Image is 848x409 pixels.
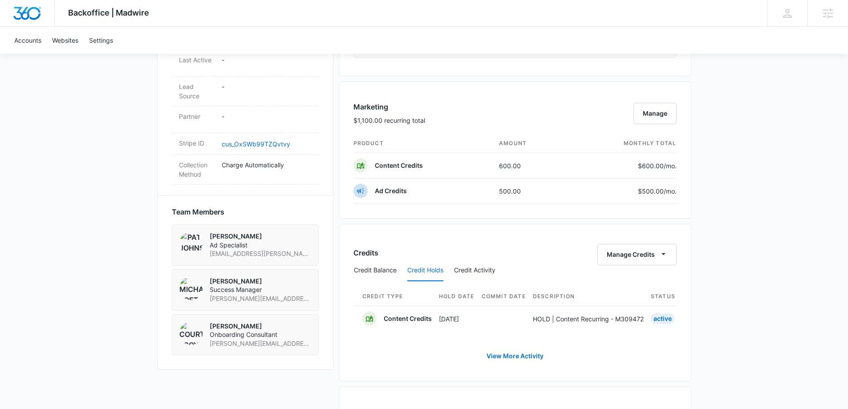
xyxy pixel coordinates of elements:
a: Accounts [9,27,47,54]
td: 600.00 [492,153,568,178]
span: Backoffice | Madwire [68,8,149,17]
span: Status [651,292,675,300]
img: Courtney Coy [179,322,203,345]
button: Manage [633,103,677,124]
a: View More Activity [478,345,552,367]
span: Hold Date [439,292,475,300]
div: Last Active- [172,50,319,77]
span: Success Manager [210,285,311,294]
p: $500.00 [635,186,677,196]
a: Websites [47,27,84,54]
p: Content Credits [375,161,423,170]
dt: Partner [179,112,215,121]
span: [PERSON_NAME][EMAIL_ADDRESS][PERSON_NAME][DOMAIN_NAME] [210,294,311,303]
span: Ad Specialist [210,241,311,250]
dt: Stripe ID [179,138,215,148]
span: Team Members [172,207,224,217]
p: [DATE] [439,314,475,324]
span: Description [533,292,644,300]
p: [PERSON_NAME] [210,277,311,286]
a: cus_OxSWb99TZQvtvy [222,140,290,148]
button: Credit Balance [354,260,397,281]
span: Credit Type [362,292,432,300]
a: Settings [84,27,118,54]
th: monthly total [568,134,677,153]
p: [PERSON_NAME] [210,322,311,331]
p: $600.00 [635,161,677,170]
p: $1,100.00 recurring total [353,116,425,125]
span: /mo. [664,187,677,195]
p: Ad Credits [375,186,407,195]
p: [PERSON_NAME] [210,232,311,241]
th: amount [492,134,568,153]
p: - [222,112,312,121]
span: Onboarding Consultant [210,330,311,339]
img: Michael Koethe [179,277,203,300]
h3: Marketing [353,101,425,112]
div: Partner- [172,106,319,133]
dt: Collection Method [179,160,215,179]
dt: Lead Source [179,82,215,101]
div: Stripe IDcus_OxSWb99TZQvtvy [172,133,319,155]
dt: Last Active [179,55,215,65]
span: /mo. [664,162,677,170]
p: - [222,82,312,91]
h3: Credits [353,247,378,258]
span: [PERSON_NAME][EMAIL_ADDRESS][PERSON_NAME][DOMAIN_NAME] [210,339,311,348]
img: Pat Johnson [179,232,203,255]
button: Credit Activity [454,260,495,281]
div: Collection MethodCharge Automatically [172,155,319,185]
span: Commit Date [482,292,526,300]
p: Charge Automatically [222,160,312,170]
button: Manage Credits [597,244,677,265]
p: - [222,55,312,65]
span: [EMAIL_ADDRESS][PERSON_NAME][DOMAIN_NAME] [210,249,311,258]
button: Credit Holds [407,260,443,281]
th: product [353,134,492,153]
td: 500.00 [492,178,568,204]
div: Lead Source- [172,77,319,106]
div: Active [651,313,674,324]
p: Content Credits [384,314,432,323]
p: HOLD | Content Recurring - M309472 [533,314,644,324]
